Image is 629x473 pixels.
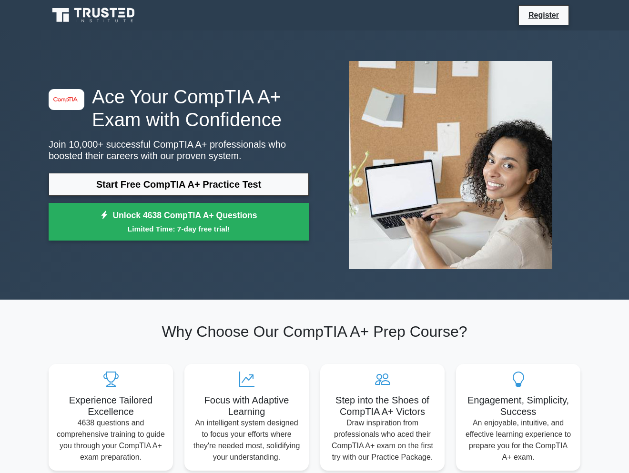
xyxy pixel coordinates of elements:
a: Register [523,9,565,21]
h5: Engagement, Simplicity, Success [464,394,573,417]
h5: Focus with Adaptive Learning [192,394,301,417]
a: Start Free CompTIA A+ Practice Test [49,173,309,196]
p: An enjoyable, intuitive, and effective learning experience to prepare you for the CompTIA A+ exam. [464,417,573,463]
h5: Step into the Shoes of CompTIA A+ Victors [328,394,437,417]
p: Draw inspiration from professionals who aced their CompTIA A+ exam on the first try with our Prac... [328,417,437,463]
p: 4638 questions and comprehensive training to guide you through your CompTIA A+ exam preparation. [56,417,165,463]
a: Unlock 4638 CompTIA A+ QuestionsLimited Time: 7-day free trial! [49,203,309,241]
p: An intelligent system designed to focus your efforts where they're needed most, solidifying your ... [192,417,301,463]
h2: Why Choose Our CompTIA A+ Prep Course? [49,322,580,341]
p: Join 10,000+ successful CompTIA A+ professionals who boosted their careers with our proven system. [49,139,309,161]
h5: Experience Tailored Excellence [56,394,165,417]
small: Limited Time: 7-day free trial! [61,223,297,234]
h1: Ace Your CompTIA A+ Exam with Confidence [49,85,309,131]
